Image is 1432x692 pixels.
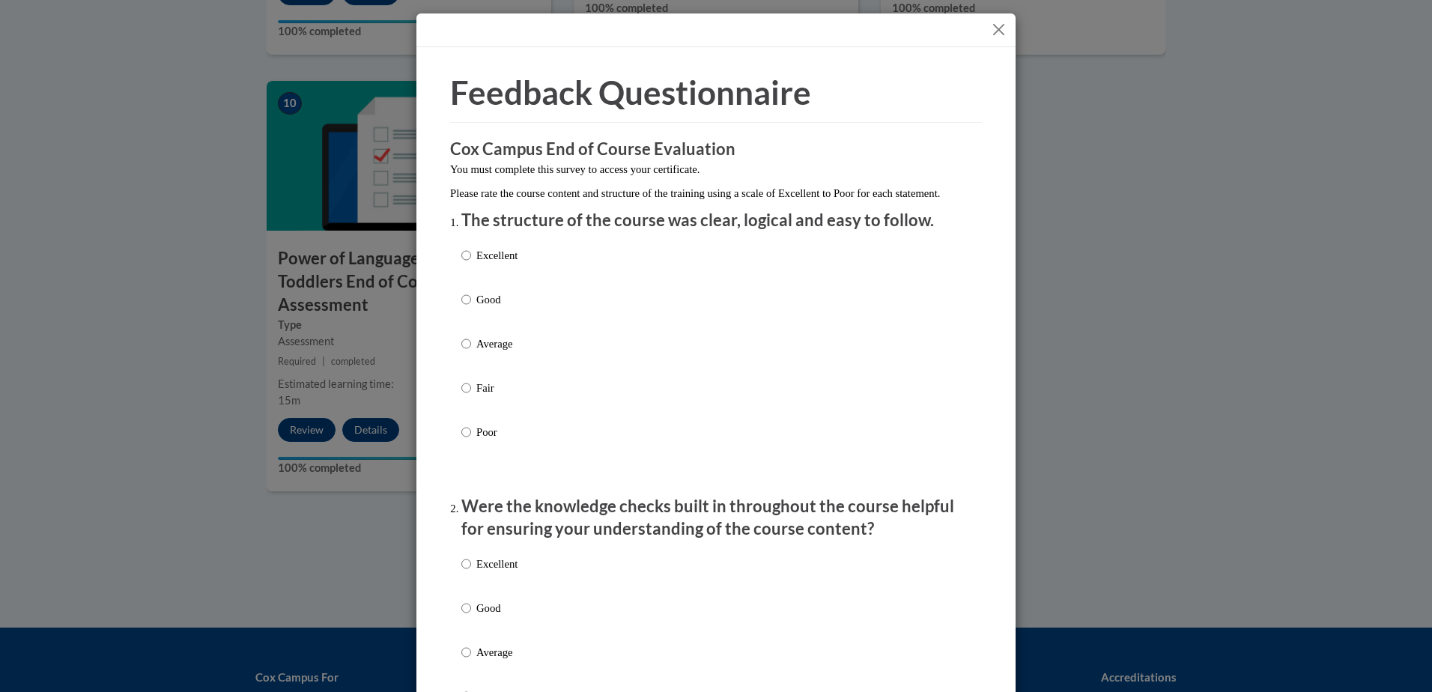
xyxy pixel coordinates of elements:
[476,644,518,661] p: Average
[461,209,971,232] p: The structure of the course was clear, logical and easy to follow.
[461,556,471,572] input: Excellent
[461,247,471,264] input: Excellent
[461,600,471,616] input: Good
[461,424,471,440] input: Poor
[476,247,518,264] p: Excellent
[450,73,811,112] span: Feedback Questionnaire
[450,138,982,161] h3: Cox Campus End of Course Evaluation
[476,600,518,616] p: Good
[476,336,518,352] p: Average
[461,336,471,352] input: Average
[450,161,982,177] p: You must complete this survey to access your certificate.
[461,291,471,308] input: Good
[476,556,518,572] p: Excellent
[450,185,982,201] p: Please rate the course content and structure of the training using a scale of Excellent to Poor f...
[461,380,471,396] input: Fair
[476,424,518,440] p: Poor
[476,291,518,308] p: Good
[461,495,971,541] p: Were the knowledge checks built in throughout the course helpful for ensuring your understanding ...
[461,644,471,661] input: Average
[989,20,1008,39] button: Close
[476,380,518,396] p: Fair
